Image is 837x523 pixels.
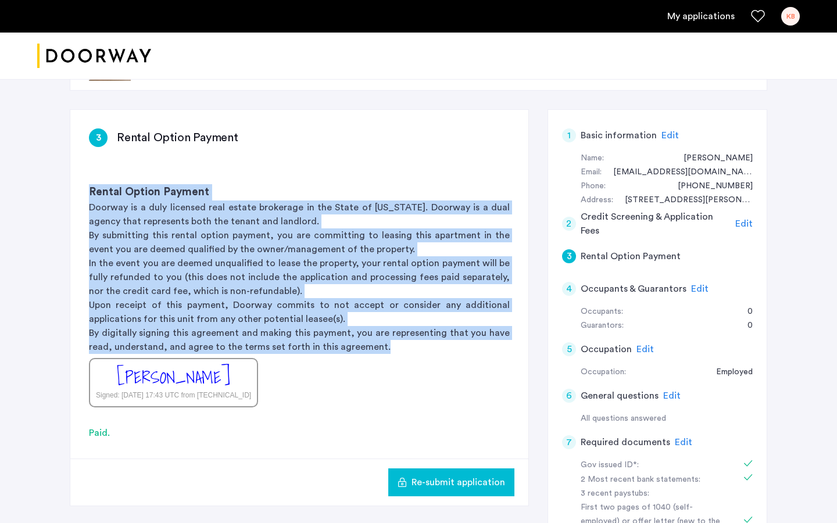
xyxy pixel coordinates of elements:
p: Doorway is a duly licensed real estate brokerage in the State of [US_STATE]. Doorway is a dual ag... [89,200,510,228]
p: In the event you are deemed unqualified to lease the property, your rental option payment will be... [89,256,510,298]
div: kboustany96@icloud.com [602,166,753,180]
h3: Rental Option Payment [89,184,510,200]
h5: Basic information [581,128,657,142]
div: 5 [562,342,576,356]
div: 2 Most recent bank statements: [581,473,727,487]
h5: General questions [581,389,659,403]
span: Edit [735,219,753,228]
div: 3 recent paystubs: [581,487,727,501]
div: [PERSON_NAME] [117,365,230,390]
p: By submitting this rental option payment, you are committing to leasing this apartment in the eve... [89,228,510,256]
p: By digitally signing this agreement and making this payment, you are representing that you have r... [89,326,510,354]
div: 1 [562,128,576,142]
div: 300 Schermerhorn Street [613,194,753,207]
div: 6 [562,389,576,403]
div: 0 [736,305,753,319]
button: button [388,468,514,496]
div: 3 [89,128,108,147]
p: Upon receipt of this payment, Doorway commits to not accept or consider any additional applicatio... [89,298,510,326]
div: 0 [736,319,753,333]
h5: Rental Option Payment [581,249,681,263]
div: Email: [581,166,602,180]
div: 4 [562,282,576,296]
img: logo [37,34,151,78]
div: Phone: [581,180,606,194]
span: Edit [675,438,692,447]
div: Name: [581,152,604,166]
h5: Required documents [581,435,670,449]
span: Re-submit application [412,475,505,489]
div: Occupants: [581,305,623,319]
h5: Occupation [581,342,632,356]
div: Paid. [89,426,510,440]
div: KB [781,7,800,26]
div: 3 [562,249,576,263]
div: Address: [581,194,613,207]
div: Signed: [DATE] 17:43 UTC from [TECHNICAL_ID] [96,390,251,400]
div: Employed [704,366,753,379]
div: Guarantors: [581,319,624,333]
div: 2 [562,217,576,231]
div: Occupation: [581,366,626,379]
div: +15743340388 [666,180,753,194]
a: Cazamio logo [37,34,151,78]
div: 7 [562,435,576,449]
span: Edit [691,284,709,293]
a: My application [667,9,735,23]
a: Favorites [751,9,765,23]
span: Edit [661,131,679,140]
div: All questions answered [581,412,753,426]
span: Edit [636,345,654,354]
div: Gov issued ID*: [581,458,727,472]
h5: Credit Screening & Application Fees [581,210,731,238]
h3: Rental Option Payment [117,130,238,146]
span: Edit [663,391,681,400]
div: Karim Boustany [672,152,753,166]
h5: Occupants & Guarantors [581,282,686,296]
